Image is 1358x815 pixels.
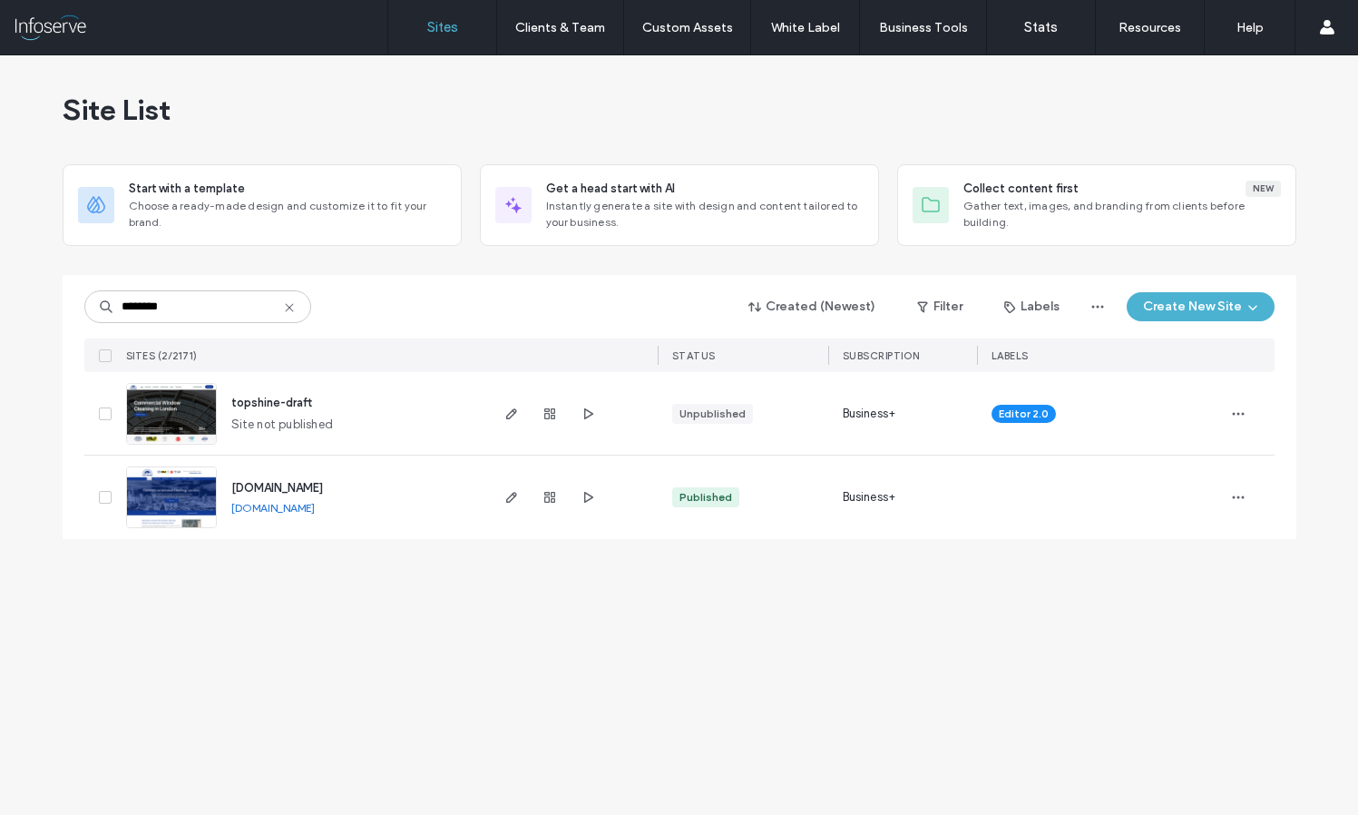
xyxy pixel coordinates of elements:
[672,349,716,362] span: STATUS
[771,20,840,35] label: White Label
[1236,20,1264,35] label: Help
[427,19,458,35] label: Sites
[546,198,864,231] span: Instantly generate a site with design and content tailored to your business.
[642,20,733,35] label: Custom Assets
[231,501,315,515] a: [DOMAIN_NAME]
[1119,20,1181,35] label: Resources
[129,180,245,198] span: Start with a template
[129,198,446,231] span: Choose a ready-made design and customize it to fit your brand.
[843,349,920,362] span: SUBSCRIPTION
[843,488,896,506] span: Business+
[843,405,896,423] span: Business+
[963,198,1281,231] span: Gather text, images, and branding from clients before building.
[231,396,312,409] a: topshine-draft
[679,406,746,422] div: Unpublished
[899,292,981,321] button: Filter
[1024,19,1058,35] label: Stats
[992,349,1029,362] span: LABELS
[999,406,1049,422] span: Editor 2.0
[480,164,879,246] div: Get a head start with AIInstantly generate a site with design and content tailored to your business.
[1246,181,1281,197] div: New
[231,481,323,495] a: [DOMAIN_NAME]
[63,164,462,246] div: Start with a templateChoose a ready-made design and customize it to fit your brand.
[546,180,675,198] span: Get a head start with AI
[879,20,968,35] label: Business Tools
[897,164,1296,246] div: Collect content firstNewGather text, images, and branding from clients before building.
[988,292,1076,321] button: Labels
[963,180,1079,198] span: Collect content first
[1127,292,1275,321] button: Create New Site
[679,489,732,506] div: Published
[231,416,334,434] span: Site not published
[733,292,892,321] button: Created (Newest)
[126,349,198,362] span: SITES (2/2171)
[515,20,605,35] label: Clients & Team
[63,92,171,128] span: Site List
